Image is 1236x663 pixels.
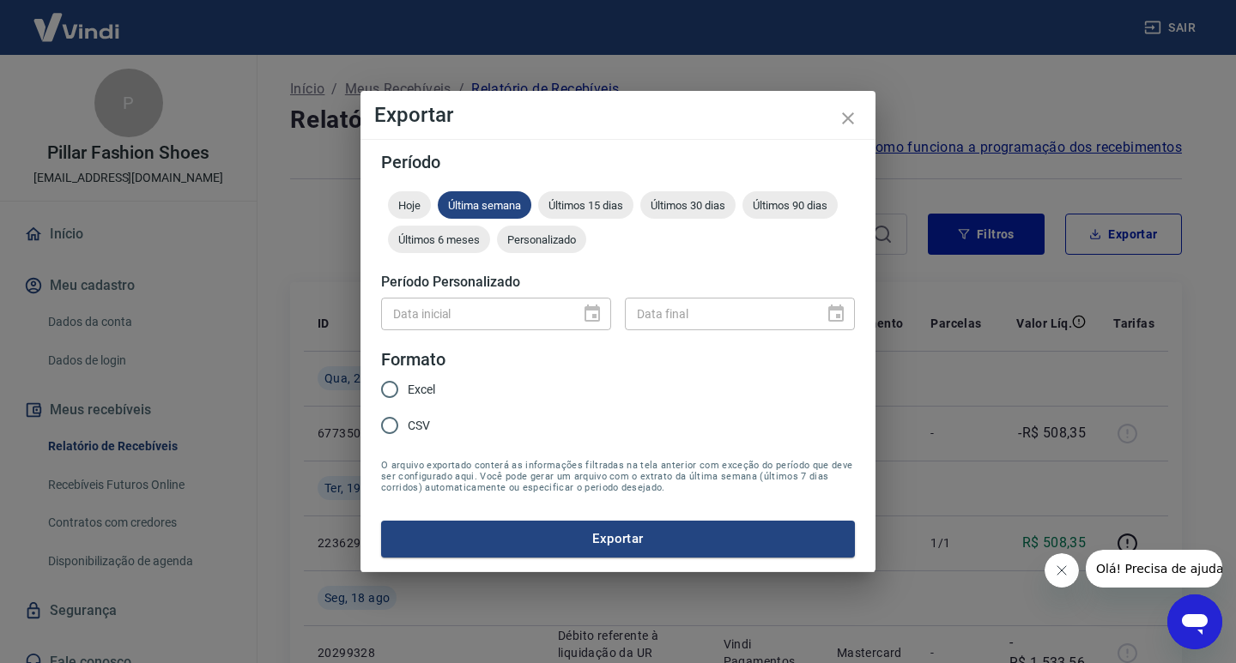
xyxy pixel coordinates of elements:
[497,233,586,246] span: Personalizado
[538,199,633,212] span: Últimos 15 dias
[827,98,869,139] button: close
[438,191,531,219] div: Última semana
[374,105,862,125] h4: Exportar
[388,226,490,253] div: Últimos 6 meses
[381,521,855,557] button: Exportar
[10,12,144,26] span: Olá! Precisa de ajuda?
[625,298,812,329] input: DD/MM/YYYY
[1086,550,1222,588] iframe: Mensagem da empresa
[742,199,838,212] span: Últimos 90 dias
[640,199,736,212] span: Últimos 30 dias
[388,199,431,212] span: Hoje
[438,199,531,212] span: Última semana
[381,460,855,493] span: O arquivo exportado conterá as informações filtradas na tela anterior com exceção do período que ...
[1167,594,1222,649] iframe: Botão para abrir a janela de mensagens
[388,233,490,246] span: Últimos 6 meses
[497,226,586,253] div: Personalizado
[388,191,431,219] div: Hoje
[408,417,430,435] span: CSV
[381,154,855,171] h5: Período
[381,274,855,291] h5: Período Personalizado
[640,191,736,219] div: Últimos 30 dias
[538,191,633,219] div: Últimos 15 dias
[408,381,435,399] span: Excel
[1045,553,1079,588] iframe: Fechar mensagem
[742,191,838,219] div: Últimos 90 dias
[381,347,445,372] legend: Formato
[381,298,568,329] input: DD/MM/YYYY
